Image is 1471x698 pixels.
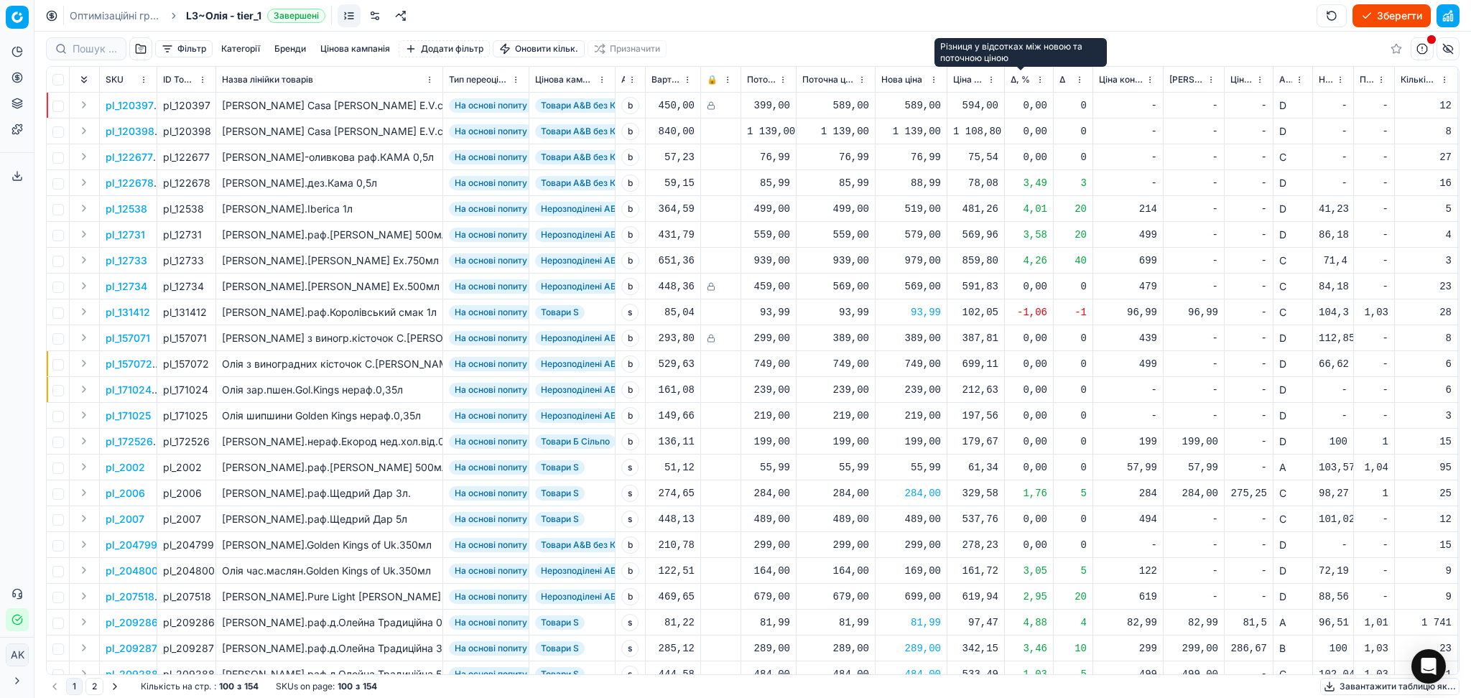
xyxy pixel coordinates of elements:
[1352,4,1431,27] button: Зберегти
[1059,74,1065,85] span: Δ
[106,590,154,604] button: pl_207518
[1059,124,1087,139] div: 0
[75,277,93,294] button: Expand
[75,355,93,372] button: Expand
[1169,228,1218,242] div: -
[186,9,325,23] span: L3~Олія - tier_1Завершені
[621,123,639,140] span: b
[75,639,93,656] button: Expand
[1319,202,1347,216] div: 41,23
[163,305,210,320] div: pl_131412
[651,74,680,85] span: Вартість
[70,9,325,23] nav: breadcrumb
[163,331,210,345] div: pl_157071
[802,176,869,190] div: 85,99
[493,40,585,57] button: Оновити кільк.
[106,98,154,113] button: pl_120397
[1011,279,1047,294] div: 0,00
[1319,98,1347,113] div: -
[1360,253,1388,268] div: -
[75,174,93,191] button: Expand
[1360,279,1388,294] div: -
[621,74,625,85] span: Атрибут товару
[106,615,158,630] p: pl_209286
[535,253,672,268] span: Нерозподілені АБ за попитом
[1059,202,1087,216] div: 20
[75,200,93,217] button: Expand
[106,641,157,656] p: pl_209287
[1059,98,1087,113] div: 0
[535,279,672,294] span: Нерозподілені АБ за попитом
[75,225,93,243] button: Expand
[1319,74,1333,85] span: Новий ціновий індекс (Сільпо)
[106,486,145,501] button: pl_2006
[106,176,154,190] p: pl_122678
[1319,228,1347,242] div: 86,18
[106,305,150,320] p: pl_131412
[106,124,154,139] p: pl_120398
[747,176,790,190] div: 85,99
[106,667,158,681] button: pl_209288
[802,150,869,164] div: 76,99
[707,74,718,85] span: 🔒
[953,124,998,139] div: 1 108,80
[363,681,377,692] strong: 154
[1360,176,1388,190] div: -
[747,228,790,242] div: 559,00
[222,176,437,190] div: [PERSON_NAME].дез.Кaмa 0,5л
[75,251,93,269] button: Expand
[1320,678,1460,695] button: Завантажити таблицю як...
[106,512,144,526] p: pl_2007
[621,330,639,347] span: b
[1319,124,1347,139] div: -
[106,150,153,164] p: pl_122677
[1360,305,1388,320] div: 1,03
[75,122,93,139] button: Expand
[106,383,152,397] p: pl_171024
[75,71,93,88] button: Expand all
[1401,150,1452,164] div: 27
[1230,228,1267,242] div: -
[106,357,152,371] p: pl_157072
[621,97,639,114] span: b
[651,202,695,216] div: 364,59
[155,40,213,57] button: Фільтр
[881,74,922,85] span: Нова ціна
[106,202,147,216] button: pl_12538
[535,228,672,242] span: Нерозподілені АБ за попитом
[75,303,93,320] button: Expand
[1401,253,1452,268] div: 3
[621,200,639,218] span: b
[1011,253,1047,268] div: 4,26
[1279,176,1307,190] div: D
[449,305,533,320] span: На основі попиту
[75,148,93,165] button: Expand
[163,228,210,242] div: pl_12731
[802,253,869,268] div: 939,00
[1279,279,1307,294] div: C
[747,305,790,320] div: 93,99
[881,228,941,242] div: 579,00
[75,458,93,475] button: Expand
[222,331,437,345] div: [PERSON_NAME] з виногр.кісточок C.[PERSON_NAME] 500мл
[1230,150,1267,164] div: -
[881,150,941,164] div: 76,99
[449,98,533,113] span: На основі попиту
[1099,124,1157,139] div: -
[1169,202,1218,216] div: -
[75,406,93,424] button: Expand
[222,150,437,164] div: [PERSON_NAME]-оливкова раф.КАМА 0,5л
[1099,279,1157,294] div: 479
[449,202,533,216] span: На основі попиту
[222,228,437,242] div: [PERSON_NAME].раф.[PERSON_NAME] 500мл
[106,409,151,423] button: pl_171025
[106,460,145,475] button: pl_2002
[106,279,147,294] p: pl_12734
[1230,305,1267,320] div: -
[449,331,533,345] span: На основі попиту
[106,434,153,449] button: pl_172526
[163,74,195,85] span: ID Товарної лінійки
[881,331,941,345] div: 389,00
[6,643,29,666] button: AK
